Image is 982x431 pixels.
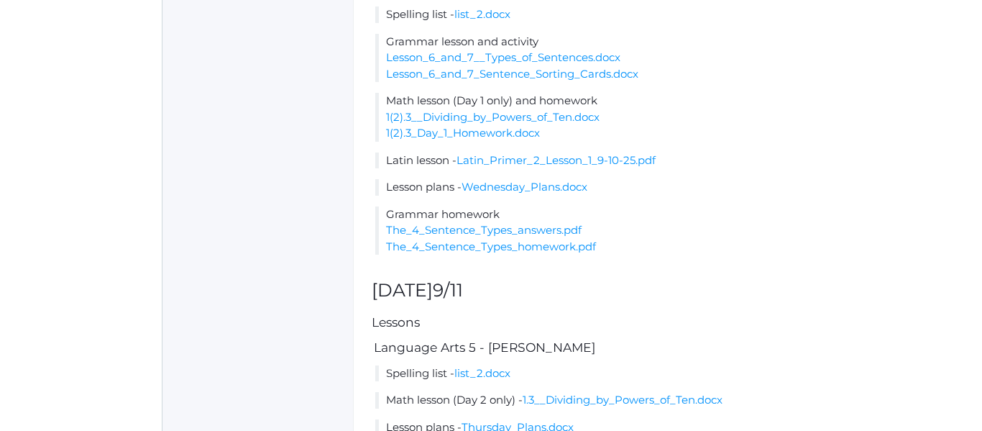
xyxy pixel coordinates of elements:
[375,392,978,409] li: Math lesson (Day 2 only) -
[386,240,596,253] a: The_4_Sentence_Types_homework.pdf
[386,223,582,237] a: The_4_Sentence_Types_answers.pdf
[454,366,510,380] a: list_2.docx
[523,393,722,407] a: 1.3__Dividing_by_Powers_of_Ten.docx
[386,50,620,64] a: Lesson_6_and_7__Types_of_Sentences.docx
[456,153,656,167] a: Latin_Primer_2_Lesson_1_9-10-25.pdf
[372,281,978,301] h2: [DATE]
[372,316,978,330] h5: Lessons
[375,153,978,169] li: Latin lesson -
[372,341,978,355] h5: Language Arts 5 - [PERSON_NAME]
[386,126,540,140] a: 1(2).3_Day_1_Homework.docx
[386,67,638,81] a: Lesson_6_and_7_Sentence_Sorting_Cards.docx
[433,279,463,301] span: 9/11
[454,7,510,21] a: list_2.docx
[375,6,978,23] li: Spelling list -
[375,207,978,255] li: Grammar homework
[375,179,978,196] li: Lesson plans -
[375,366,978,382] li: Spelling list -
[375,93,978,142] li: Math lesson (Day 1 only) and homework
[462,180,587,194] a: Wednesday_Plans.docx
[386,110,600,124] a: 1(2).3__Dividing_by_Powers_of_Ten.docx
[375,34,978,83] li: Grammar lesson and activity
